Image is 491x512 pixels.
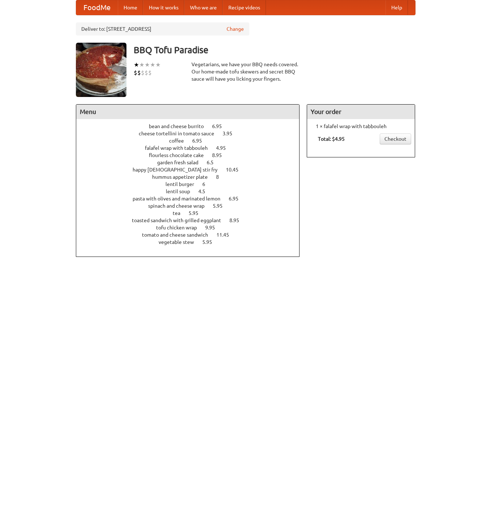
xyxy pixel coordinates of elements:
[229,196,246,202] span: 6.95
[142,232,242,238] a: tomato and cheese sandwich 11.45
[133,196,252,202] a: pasta with olives and marinated lemon 6.95
[149,152,211,158] span: flourless chocolate cake
[216,145,233,151] span: 4.95
[207,160,221,165] span: 6.5
[216,174,226,180] span: 8
[216,232,236,238] span: 11.45
[159,239,225,245] a: vegetable stew 5.95
[149,123,235,129] a: bean and cheese burrito 6.95
[143,0,184,15] a: How it works
[189,210,206,216] span: 5.95
[212,123,229,129] span: 6.95
[191,61,300,82] div: Vegetarians, we have your BBQ needs covered. Our home-made tofu skewers and secret BBQ sauce will...
[145,61,150,69] li: ★
[148,69,152,77] li: $
[169,138,215,144] a: coffee 6.95
[386,0,408,15] a: Help
[223,0,266,15] a: Recipe videos
[159,239,201,245] span: vegetable stew
[166,189,197,194] span: lentil soup
[165,181,201,187] span: lentil burger
[226,167,246,173] span: 10.45
[173,210,212,216] a: tea 5.95
[76,105,300,119] h4: Menu
[156,225,228,230] a: tofu chicken wrap 9.95
[134,69,137,77] li: $
[150,61,155,69] li: ★
[318,136,345,142] b: Total: $4.95
[76,43,126,97] img: angular.jpg
[227,25,244,33] a: Change
[157,160,206,165] span: garden fresh salad
[139,131,246,136] a: cheese tortellini in tomato sauce 3.95
[155,61,161,69] li: ★
[76,22,249,35] div: Deliver to: [STREET_ADDRESS]
[118,0,143,15] a: Home
[133,167,225,173] span: happy [DEMOGRAPHIC_DATA] stir fry
[148,203,236,209] a: spinach and cheese wrap 5.95
[202,181,212,187] span: 6
[307,105,415,119] h4: Your order
[229,217,246,223] span: 8.95
[134,61,139,69] li: ★
[134,43,415,57] h3: BBQ Tofu Paradise
[192,138,209,144] span: 6.95
[212,152,229,158] span: 8.95
[198,189,212,194] span: 4.5
[166,189,219,194] a: lentil soup 4.5
[132,217,228,223] span: toasted sandwich with grilled eggplant
[133,196,228,202] span: pasta with olives and marinated lemon
[380,134,411,144] a: Checkout
[142,232,215,238] span: tomato and cheese sandwich
[137,69,141,77] li: $
[145,145,239,151] a: falafel wrap with tabbouleh 4.95
[145,145,215,151] span: falafel wrap with tabbouleh
[173,210,188,216] span: tea
[213,203,230,209] span: 5.95
[157,160,227,165] a: garden fresh salad 6.5
[152,174,215,180] span: hummus appetizer plate
[205,225,222,230] span: 9.95
[76,0,118,15] a: FoodMe
[139,61,145,69] li: ★
[152,174,232,180] a: hummus appetizer plate 8
[133,167,252,173] a: happy [DEMOGRAPHIC_DATA] stir fry 10.45
[184,0,223,15] a: Who we are
[165,181,219,187] a: lentil burger 6
[156,225,204,230] span: tofu chicken wrap
[223,131,240,136] span: 3.95
[148,203,212,209] span: spinach and cheese wrap
[311,123,411,130] li: 1 × falafel wrap with tabbouleh
[169,138,191,144] span: coffee
[132,217,253,223] a: toasted sandwich with grilled eggplant 8.95
[149,152,235,158] a: flourless chocolate cake 8.95
[202,239,219,245] span: 5.95
[141,69,145,77] li: $
[139,131,221,136] span: cheese tortellini in tomato sauce
[149,123,211,129] span: bean and cheese burrito
[145,69,148,77] li: $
